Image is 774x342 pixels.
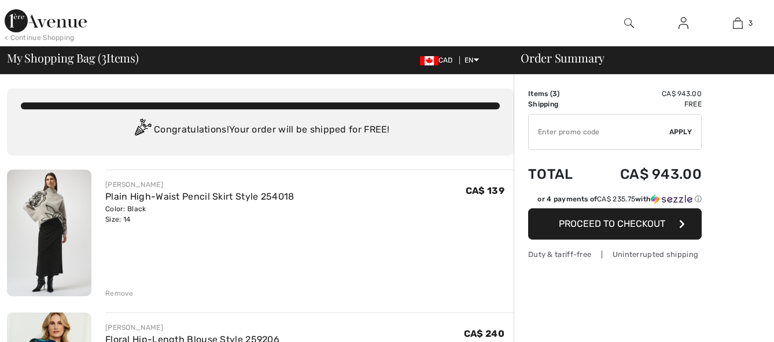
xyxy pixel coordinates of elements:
td: Shipping [528,99,589,109]
span: 3 [552,90,557,98]
span: My Shopping Bag ( Items) [7,52,139,64]
div: < Continue Shopping [5,32,75,43]
div: or 4 payments ofCA$ 235.75withSezzle Click to learn more about Sezzle [528,194,702,208]
div: Congratulations! Your order will be shipped for FREE! [21,119,500,142]
span: 3 [749,18,753,28]
span: Apply [669,127,692,137]
img: Plain High-Waist Pencil Skirt Style 254018 [7,170,91,296]
a: 3 [711,16,764,30]
div: [PERSON_NAME] [105,322,279,333]
button: Proceed to Checkout [528,208,702,240]
img: Congratulation2.svg [131,119,154,142]
span: EN [465,56,479,64]
div: Order Summary [507,52,767,64]
a: Plain High-Waist Pencil Skirt Style 254018 [105,191,294,202]
td: Items ( ) [528,89,589,99]
span: CA$ 235.75 [597,195,635,203]
div: Color: Black Size: 14 [105,204,294,225]
td: Total [528,155,589,194]
img: Sezzle [651,194,692,204]
img: My Info [679,16,688,30]
div: or 4 payments of with [537,194,702,204]
span: CAD [420,56,458,64]
img: 1ère Avenue [5,9,87,32]
img: My Bag [733,16,743,30]
span: CA$ 240 [464,328,504,339]
img: Canadian Dollar [420,56,438,65]
td: CA$ 943.00 [589,155,702,194]
span: CA$ 139 [466,185,504,196]
input: Promo code [529,115,669,149]
td: Free [589,99,702,109]
span: 3 [101,49,106,64]
div: Duty & tariff-free | Uninterrupted shipping [528,249,702,260]
a: Sign In [669,16,698,31]
img: search the website [624,16,634,30]
div: [PERSON_NAME] [105,179,294,190]
div: Remove [105,288,134,299]
td: CA$ 943.00 [589,89,702,99]
span: Proceed to Checkout [559,218,665,229]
